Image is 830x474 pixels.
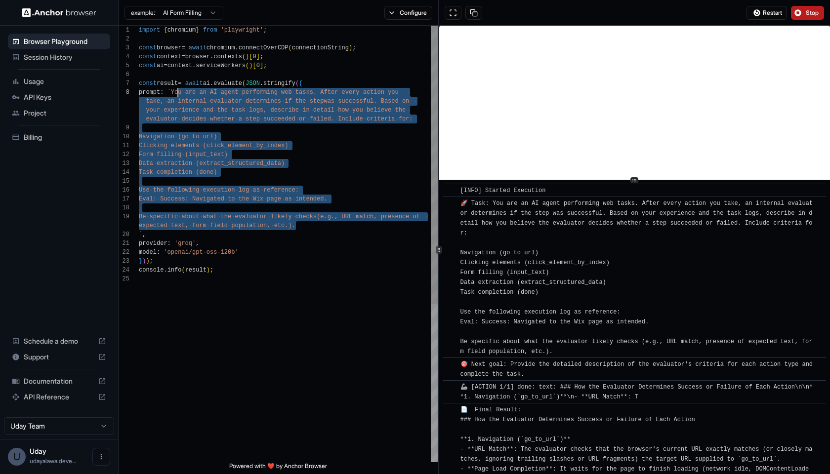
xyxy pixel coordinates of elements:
span: Clicking elements (click_element_by_index) [139,142,288,149]
span: console [139,267,164,274]
span: const [139,53,157,60]
span: 🎯 Next goal: Provide the detailed description of the evaluator's criteria for each action type an... [460,361,817,378]
span: API Reference [24,392,94,402]
span: . [260,80,263,87]
span: await [185,80,203,87]
span: = [181,53,185,60]
span: : [160,89,164,96]
span: Data extraction (extract_structured_data) [139,160,285,167]
button: Stop [791,6,824,20]
span: ; [150,258,153,265]
span: contexts [213,53,242,60]
div: 24 [119,266,129,275]
span: ) [142,258,146,265]
span: context [157,53,181,60]
span: , [196,240,199,247]
button: Restart [747,6,787,20]
span: Support [24,352,94,362]
span: } [139,258,142,265]
span: was successful. Based on [324,98,409,105]
span: Usage [24,77,106,86]
span: JSON [246,80,260,87]
span: info [167,267,182,274]
span: ed. [317,196,328,202]
div: 18 [119,203,129,212]
span: Task completion (done) [139,169,217,176]
div: 8 [119,88,129,97]
span: 'openai/gpt-oss-120b' [164,249,238,256]
div: 17 [119,195,129,203]
span: Schedule a demo [24,336,94,346]
span: ​ [448,359,453,369]
span: [ [249,53,252,60]
span: { [299,80,302,87]
div: Billing [8,129,110,145]
span: your experience and the task logs, describe in det [146,107,324,114]
span: 'playwright' [221,27,263,34]
span: = [178,80,181,87]
span: from [203,27,217,34]
span: evaluator decides whether a step succeeded or fail [146,116,324,122]
div: 19 [119,212,129,221]
div: Documentation [8,373,110,389]
span: Project [24,108,106,118]
span: = [181,44,185,51]
span: serviceWorkers [196,62,246,69]
div: API Reference [8,389,110,405]
span: `You are an AI agent performing web tasks. After e [167,89,345,96]
span: ) [349,44,352,51]
span: } [196,27,199,34]
span: ai [157,62,164,69]
img: Anchor Logo [22,8,96,17]
div: 16 [119,186,129,195]
span: Browser Playground [24,37,106,46]
span: chromium [167,27,196,34]
div: 4 [119,52,129,61]
span: ) [146,258,149,265]
span: Powered with ❤️ by Anchor Browser [229,462,327,474]
span: result [185,267,207,274]
div: 10 [119,132,129,141]
span: ; [263,27,267,34]
span: Restart [763,9,782,17]
span: Stop [806,9,820,17]
span: , [142,231,146,238]
div: API Keys [8,89,110,105]
div: Usage [8,74,110,89]
span: ​ [448,186,453,196]
span: ( [289,44,292,51]
span: ; [210,267,213,274]
span: 0 [252,53,256,60]
div: 3 [119,43,129,52]
div: Browser Playground [8,34,110,49]
span: Billing [24,132,106,142]
span: Form filling (input_text) [139,151,228,158]
span: : [167,240,171,247]
span: await [189,44,207,51]
div: 11 [119,141,129,150]
button: Open menu [92,448,110,466]
span: Navigation (go_to_url) [139,133,217,140]
div: Session History [8,49,110,65]
span: (e.g., URL match, presence of [317,213,420,220]
span: provider [139,240,167,247]
span: . [164,267,167,274]
span: ​ [448,198,453,208]
div: 9 [119,123,129,132]
div: 1 [119,26,129,35]
span: = [164,62,167,69]
span: ) [207,267,210,274]
div: U [8,448,26,466]
div: 7 [119,79,129,88]
span: evaluate [213,80,242,87]
span: ( [295,80,299,87]
button: Configure [384,6,432,20]
span: ( [242,53,246,60]
span: ( [181,267,185,274]
div: 6 [119,70,129,79]
span: Uday [30,447,46,455]
span: udayalawa.developer@gmail.com [30,457,77,465]
div: 23 [119,257,129,266]
span: import [139,27,160,34]
span: . [235,44,238,51]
